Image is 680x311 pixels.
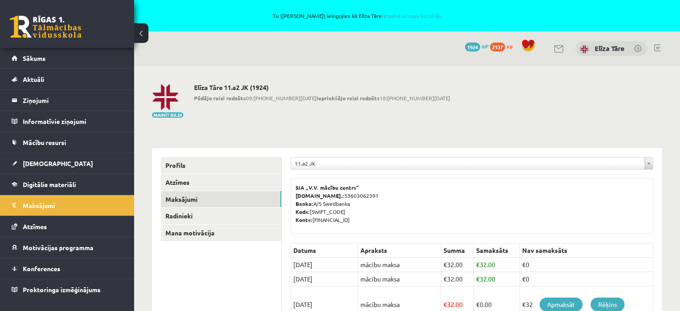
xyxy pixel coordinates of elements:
[490,43,505,51] span: 2137
[12,111,123,132] a: Informatīvie ziņojumi
[291,243,358,258] th: Datums
[465,43,480,51] span: 1924
[12,48,123,68] a: Sākums
[23,195,123,216] legend: Maksājumi
[23,180,76,188] span: Digitālie materiāli
[441,258,474,272] td: 32.00
[161,191,281,208] a: Maksājumi
[296,200,313,207] b: Banka:
[476,260,480,268] span: €
[12,279,123,300] a: Proktoringa izmēģinājums
[317,94,380,102] b: Iepriekšējo reizi redzēts
[12,174,123,195] a: Digitālie materiāli
[520,258,653,272] td: €0
[474,272,520,286] td: 32.00
[23,285,101,294] span: Proktoringa izmēģinājums
[296,216,313,223] b: Konts:
[291,158,653,169] a: 11.a2 JK
[23,75,44,83] span: Aktuāli
[291,272,358,286] td: [DATE]
[296,183,648,224] p: 53603062391 A/S Swedbanka [SWIFT_CODE] [FINANCIAL_ID]
[12,195,123,216] a: Maksājumi
[23,243,93,251] span: Motivācijas programma
[161,225,281,241] a: Mana motivācija
[23,111,123,132] legend: Informatīvie ziņojumi
[465,43,489,50] a: 1924 mP
[520,272,653,286] td: €0
[474,258,520,272] td: 32.00
[12,153,123,174] a: [DEMOGRAPHIC_DATA]
[23,138,66,146] span: Mācību resursi
[23,90,123,111] legend: Ziņojumi
[23,222,47,230] span: Atzīmes
[161,174,281,191] a: Atzīmes
[358,258,441,272] td: mācību maksa
[443,300,447,308] span: €
[507,43,512,50] span: xp
[152,84,179,111] img: Elīza Tāre
[481,43,489,50] span: mP
[12,216,123,237] a: Atzīmes
[382,12,442,19] a: Atpakaļ uz savu lietotāju
[12,69,123,89] a: Aktuāli
[12,132,123,153] a: Mācību resursi
[441,243,474,258] th: Summa
[474,243,520,258] th: Samaksāts
[152,112,183,118] button: Mainīt bildi
[296,208,310,215] b: Kods:
[295,158,641,169] span: 11.a2 JK
[291,258,358,272] td: [DATE]
[443,260,447,268] span: €
[12,237,123,258] a: Motivācijas programma
[296,192,344,199] b: [DOMAIN_NAME].:
[296,184,359,191] b: SIA „V.V. mācību centrs”
[358,272,441,286] td: mācību maksa
[476,275,480,283] span: €
[441,272,474,286] td: 32.00
[490,43,517,50] a: 2137 xp
[10,16,81,38] a: Rīgas 1. Tālmācības vidusskola
[161,157,281,174] a: Profils
[580,45,589,54] img: Elīza Tāre
[358,243,441,258] th: Apraksts
[194,94,450,102] span: 09:[PHONE_NUMBER][DATE] 18:[PHONE_NUMBER][DATE]
[520,243,653,258] th: Nav samaksāts
[194,84,450,91] h2: Elīza Tāre 11.a2 JK (1924)
[161,208,281,224] a: Radinieki
[443,275,447,283] span: €
[12,258,123,279] a: Konferences
[23,54,46,62] span: Sākums
[595,44,625,53] a: Elīza Tāre
[476,300,480,308] span: €
[194,94,246,102] b: Pēdējo reizi redzēts
[23,264,60,273] span: Konferences
[12,90,123,111] a: Ziņojumi
[103,13,612,18] span: Tu ([PERSON_NAME]) ielogojies kā Elīza Tāre
[23,159,93,167] span: [DEMOGRAPHIC_DATA]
